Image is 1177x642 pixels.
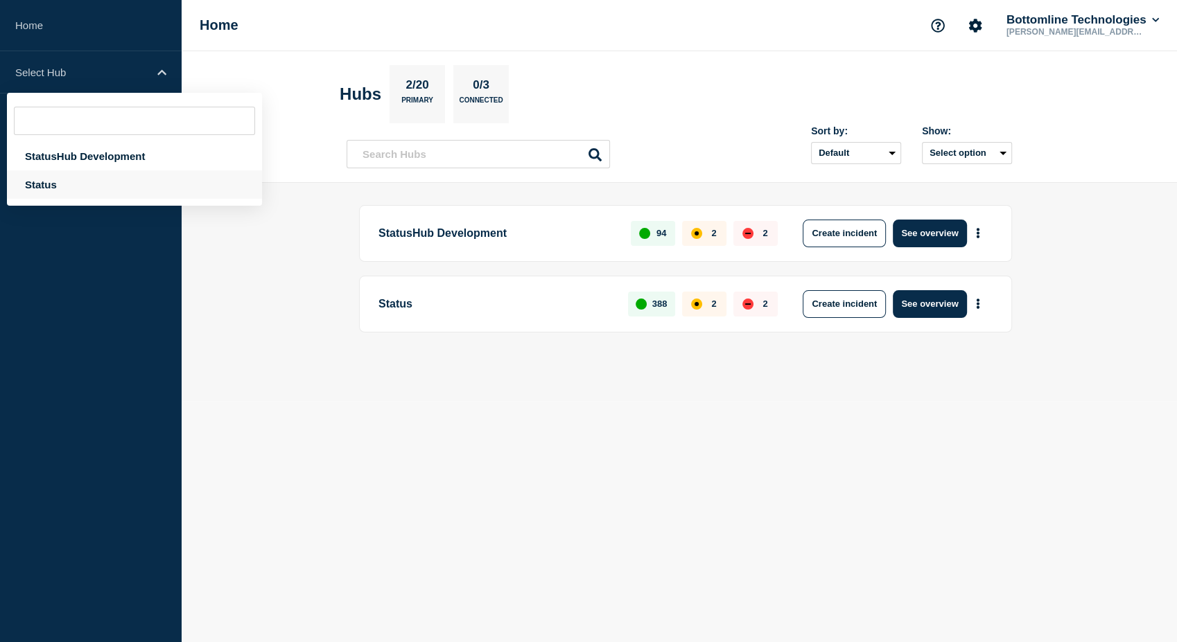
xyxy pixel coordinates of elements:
[711,228,716,238] p: 2
[691,228,702,239] div: affected
[893,290,966,318] button: See overview
[893,220,966,247] button: See overview
[200,17,238,33] h1: Home
[347,140,610,168] input: Search Hubs
[961,11,990,40] button: Account settings
[7,170,262,199] div: Status
[922,142,1012,164] button: Select option
[811,142,901,164] select: Sort by
[1004,13,1162,27] button: Bottomline Technologies
[811,125,901,136] div: Sort by:
[401,78,434,96] p: 2/20
[15,66,148,78] p: Select Hub
[803,290,886,318] button: Create incident
[7,142,262,170] div: StatusHub Development
[639,228,650,239] div: up
[742,298,753,310] div: down
[652,298,668,309] p: 388
[468,78,495,96] p: 0/3
[636,298,647,310] div: up
[922,125,1012,136] div: Show:
[803,220,886,247] button: Create incident
[969,291,987,316] button: More actions
[378,290,612,318] p: Status
[969,220,987,246] button: More actions
[762,228,767,238] p: 2
[656,228,666,238] p: 94
[1004,27,1148,37] p: [PERSON_NAME][EMAIL_ADDRESS][PERSON_NAME][DOMAIN_NAME]
[762,298,767,309] p: 2
[923,11,952,40] button: Support
[340,84,381,104] h2: Hubs
[691,298,702,310] div: affected
[742,228,753,239] div: down
[711,298,716,309] p: 2
[378,220,615,247] p: StatusHub Development
[459,96,503,111] p: Connected
[401,96,433,111] p: Primary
